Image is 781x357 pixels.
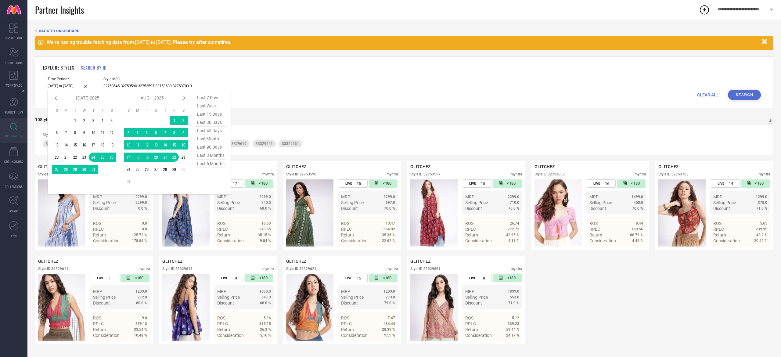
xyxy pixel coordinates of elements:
span: <180 [383,181,391,186]
div: Number of days the style has been live on the platform [463,179,491,188]
a: Details [375,344,395,349]
div: Number of days since the style was first listed on the platform [369,179,398,188]
div: myntra [262,172,274,176]
div: Previous month [52,95,59,102]
span: CDC INSIGHTS [4,159,23,164]
h1: SEARCH BY ID [81,64,106,71]
td: Tue Aug 19 2025 [142,153,151,162]
span: Details [133,249,147,254]
td: Sun Jul 13 2025 [52,140,61,150]
td: Sat Jul 19 2025 [107,140,116,150]
td: Sun Aug 10 2025 [124,140,133,150]
img: Style preview image [286,274,333,341]
span: 9.84 % [260,239,271,243]
td: Sat Aug 23 2025 [179,153,188,162]
td: Thu Jul 31 2025 [89,165,98,174]
span: 450.0 [634,200,643,205]
span: 2299.0 [135,195,147,199]
span: GLITCHEZ [658,164,678,169]
div: myntra [387,267,398,271]
span: Consideration [713,238,740,243]
span: GLITCHEZ [286,164,306,169]
span: 16 [605,181,609,186]
div: myntra [759,172,770,176]
div: Style ID: 33329619 [162,267,193,271]
span: 25.72 % [134,233,147,237]
span: last 15 days [196,110,226,118]
div: Number of days since the style was first listed on the platform [741,179,770,188]
span: LIVE [469,182,476,186]
div: Number of days the style has been live on the platform [587,179,616,188]
span: WORKSPACE [5,83,22,88]
td: Thu Aug 21 2025 [160,153,170,162]
td: Sun Jul 27 2025 [52,165,61,174]
div: Style ID: 33329661 [410,267,441,271]
td: Mon Aug 18 2025 [133,153,142,162]
img: Style preview image [658,179,706,247]
span: GLITCHEZ [410,164,430,169]
div: We're having trouble fetching data from [DATE] to [DATE]. Please try after sometime. [47,39,759,45]
span: GLITCHEZ [534,164,555,169]
td: Sat Jul 05 2025 [107,116,116,125]
span: 2299.0 [508,195,519,199]
div: Style ID: 32753703 [658,172,689,176]
div: Number of days since the style was first listed on the platform [121,274,149,282]
th: Sunday [124,108,133,113]
span: <180 [755,181,764,186]
span: 1499.0 [632,195,643,199]
span: GLITCHEZ [162,259,182,264]
span: TRENDS [9,209,19,213]
td: Fri Jul 18 2025 [98,140,107,150]
span: 10.47 [386,221,395,225]
span: last 90 days [196,143,226,151]
span: GLITCHEZ [38,259,58,264]
span: 33329619 [229,142,247,146]
img: Style preview image [410,274,458,341]
span: Consideration [589,238,616,243]
span: INSPIRATION [5,134,22,138]
span: MRP [93,194,102,199]
span: FWD [11,233,17,238]
div: Number of days the style has been live on the platform [339,274,367,282]
span: <180 [507,181,516,186]
div: Number of days the style has been live on the platform [91,274,119,282]
span: Return [217,233,230,237]
span: 239.95 [756,227,767,231]
span: 35.36 % [382,233,395,237]
span: GLITCHEZ [286,259,306,264]
span: 8.44 [636,221,643,225]
a: Details [747,249,767,254]
span: 32753545 [46,142,63,146]
span: COLLECTIONS [5,184,23,189]
span: 4.45 % [632,239,643,243]
th: Saturday [179,108,188,113]
span: Discount [217,206,234,211]
span: RPLC [465,227,476,232]
th: Friday [170,108,179,113]
span: last 45 days [196,127,226,135]
span: RPLC [589,227,600,232]
span: MRP [713,194,722,199]
span: Details [381,344,395,349]
img: Style preview image [162,274,210,341]
td: Fri Jul 11 2025 [98,128,107,137]
td: Sat Jul 12 2025 [107,128,116,137]
a: Details [251,344,271,349]
td: Fri Aug 22 2025 [170,153,179,162]
th: Friday [98,108,107,113]
span: 272.72 [508,227,519,231]
td: Sun Jul 20 2025 [52,153,61,162]
span: LIVE [593,182,600,186]
div: Click to view image [286,179,333,247]
span: ROS [341,221,349,226]
div: Next month [181,95,188,102]
span: 5.65 [760,221,767,225]
a: Details [127,249,147,254]
td: Tue Jul 01 2025 [70,116,80,125]
span: GLITCHEZ [38,164,58,169]
span: Details [629,249,643,254]
div: Click to view image [410,179,458,247]
span: MRP [217,194,226,199]
div: myntra [511,172,522,176]
td: Sat Aug 30 2025 [179,165,188,174]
